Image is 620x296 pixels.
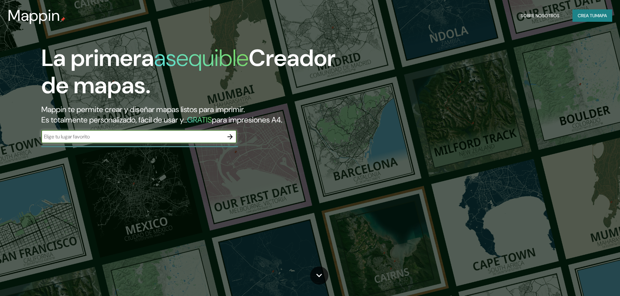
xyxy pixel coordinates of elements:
[41,104,245,114] font: Mappin te permite crear y diseñar mapas listos para imprimir.
[41,115,187,125] font: Es totalmente personalizado, fácil de usar y...
[572,9,612,22] button: Crea tumapa
[41,43,336,100] font: Creador de mapas.
[518,9,562,22] button: Sobre nosotros
[60,17,65,22] img: pin de mapeo
[8,5,60,26] font: Mappin
[41,43,154,73] font: La primera
[521,13,559,19] font: Sobre nosotros
[578,13,595,19] font: Crea tu
[187,115,212,125] font: GRATIS
[212,115,282,125] font: para impresiones A4.
[41,133,224,140] input: Elige tu lugar favorito
[154,43,249,73] font: asequible
[595,13,607,19] font: mapa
